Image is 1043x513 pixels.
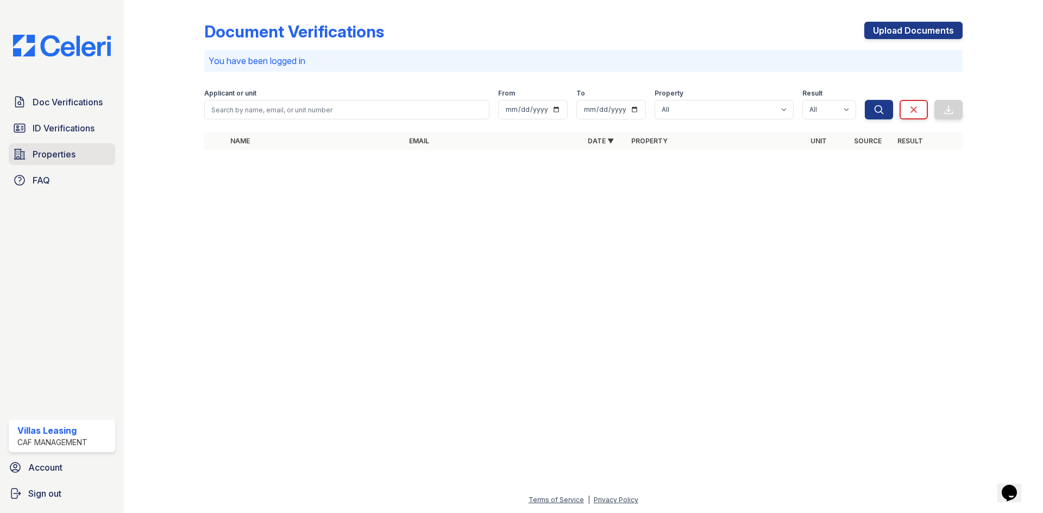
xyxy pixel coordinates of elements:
[209,54,958,67] p: You have been logged in
[897,137,923,145] a: Result
[409,137,429,145] a: Email
[576,89,585,98] label: To
[802,89,822,98] label: Result
[28,461,62,474] span: Account
[529,496,584,504] a: Terms of Service
[230,137,250,145] a: Name
[655,89,683,98] label: Property
[4,483,120,504] a: Sign out
[810,137,827,145] a: Unit
[17,424,87,437] div: Villas Leasing
[498,89,515,98] label: From
[33,174,50,187] span: FAQ
[594,496,638,504] a: Privacy Policy
[33,122,95,135] span: ID Verifications
[17,437,87,448] div: CAF Management
[9,143,115,165] a: Properties
[588,137,614,145] a: Date ▼
[33,96,103,109] span: Doc Verifications
[4,457,120,478] a: Account
[4,35,120,56] img: CE_Logo_Blue-a8612792a0a2168367f1c8372b55b34899dd931a85d93a1a3d3e32e68fde9ad4.png
[28,487,61,500] span: Sign out
[9,91,115,113] a: Doc Verifications
[854,137,882,145] a: Source
[204,22,384,41] div: Document Verifications
[588,496,590,504] div: |
[204,89,256,98] label: Applicant or unit
[9,117,115,139] a: ID Verifications
[9,169,115,191] a: FAQ
[997,470,1032,502] iframe: chat widget
[204,100,489,119] input: Search by name, email, or unit number
[864,22,963,39] a: Upload Documents
[631,137,668,145] a: Property
[33,148,76,161] span: Properties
